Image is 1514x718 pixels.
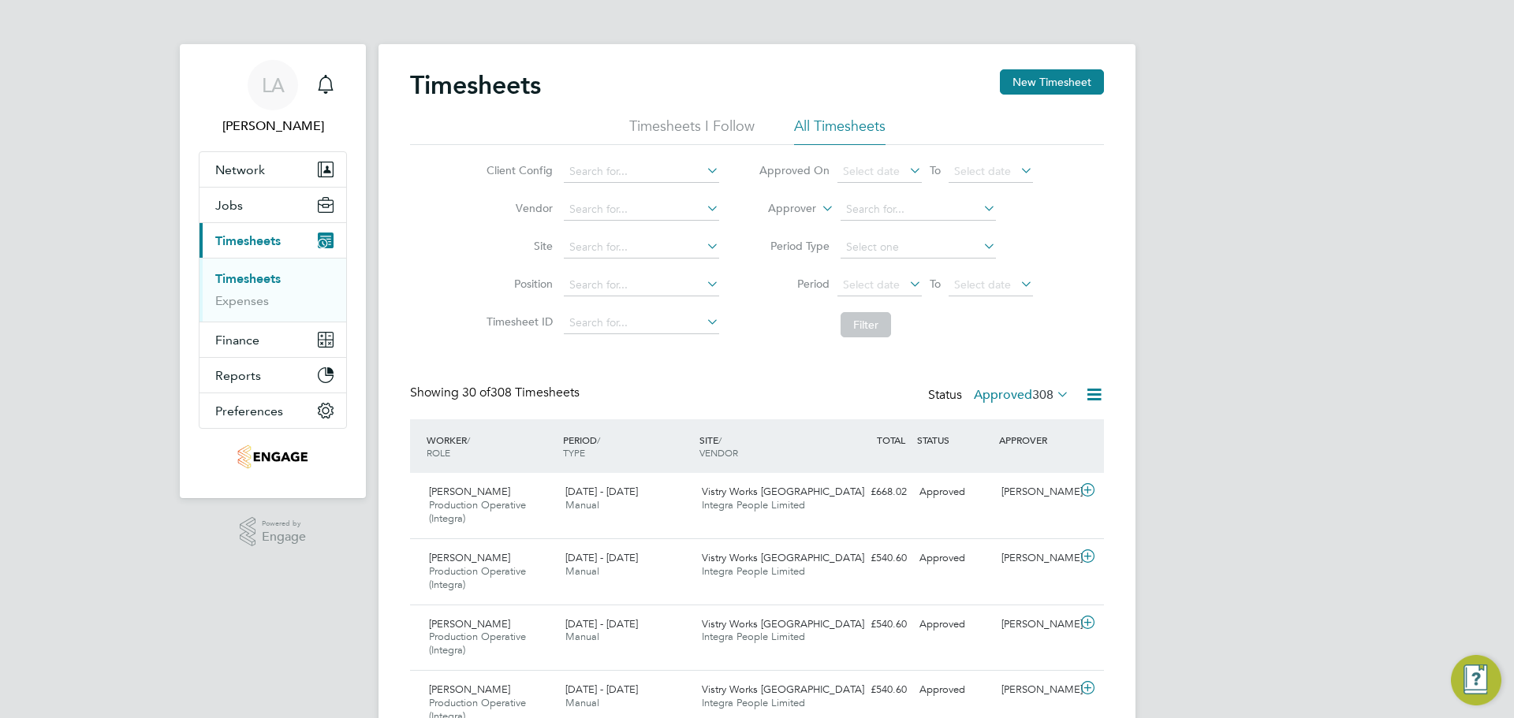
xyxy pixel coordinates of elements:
label: Period [759,277,830,291]
div: £540.60 [831,612,913,638]
span: [PERSON_NAME] [429,551,510,564]
span: [DATE] - [DATE] [565,617,638,631]
label: Site [482,239,553,253]
label: Approved On [759,163,830,177]
span: VENDOR [699,446,738,459]
input: Select one [841,236,996,259]
label: Position [482,277,553,291]
span: Select date [954,277,1011,292]
div: £668.02 [831,479,913,505]
input: Search for... [841,199,996,221]
span: Lucy Anderton [199,117,347,136]
span: / [467,433,470,446]
button: Network [200,152,346,187]
span: Manual [565,696,599,709]
button: Filter [841,312,891,337]
a: Powered byEngage [240,517,307,547]
div: Approved [913,677,995,703]
label: Timesheet ID [482,314,553,329]
input: Search for... [564,274,719,296]
label: Vendor [482,201,553,215]
span: Engage [262,530,306,544]
label: Period Type [759,239,830,253]
nav: Main navigation [180,44,366,498]
div: Approved [913,479,995,505]
label: Approved [974,387,1069,403]
span: TOTAL [877,433,905,446]
span: Manual [565,564,599,578]
div: PERIOD [559,426,695,467]
div: £540.60 [831,677,913,703]
div: Approved [913,545,995,571]
span: Vistry Works [GEOGRAPHIC_DATA] [702,485,864,498]
span: [DATE] - [DATE] [565,485,638,498]
a: LA[PERSON_NAME] [199,60,347,136]
span: Production Operative (Integra) [429,630,526,657]
div: Status [928,385,1072,407]
div: STATUS [913,426,995,454]
div: Approved [913,612,995,638]
li: All Timesheets [794,117,886,145]
div: [PERSON_NAME] [995,479,1077,505]
span: Preferences [215,404,283,419]
span: Integra People Limited [702,696,805,709]
span: Manual [565,498,599,512]
button: Jobs [200,188,346,222]
span: 30 of [462,385,490,400]
span: Vistry Works [GEOGRAPHIC_DATA] [702,617,864,631]
span: [DATE] - [DATE] [565,551,638,564]
span: [PERSON_NAME] [429,683,510,696]
span: [PERSON_NAME] [429,485,510,498]
span: Reports [215,368,261,383]
a: Go to home page [199,445,347,470]
button: Preferences [200,393,346,428]
img: integrapeople-logo-retina.png [237,445,308,470]
span: Powered by [262,517,306,530]
span: Production Operative (Integra) [429,498,526,525]
input: Search for... [564,236,719,259]
span: Integra People Limited [702,630,805,643]
span: Select date [843,164,900,178]
h2: Timesheets [410,69,541,101]
span: To [925,160,945,180]
label: Approver [745,201,816,217]
span: [PERSON_NAME] [429,617,510,631]
button: Reports [200,358,346,392]
span: Timesheets [215,233,281,248]
span: LA [262,75,285,95]
div: [PERSON_NAME] [995,677,1077,703]
span: Vistry Works [GEOGRAPHIC_DATA] [702,683,864,696]
span: Manual [565,630,599,643]
span: Select date [843,277,900,292]
label: Client Config [482,163,553,177]
span: Integra People Limited [702,564,805,578]
div: £540.60 [831,545,913,571]
span: 308 Timesheets [462,385,580,400]
span: Integra People Limited [702,498,805,512]
span: Finance [215,333,259,348]
input: Search for... [564,161,719,183]
button: Timesheets [200,223,346,258]
input: Search for... [564,199,719,221]
div: Showing [410,385,583,401]
span: Jobs [215,198,243,213]
span: Select date [954,164,1011,178]
span: Vistry Works [GEOGRAPHIC_DATA] [702,551,864,564]
span: Production Operative (Integra) [429,564,526,591]
span: ROLE [427,446,450,459]
span: To [925,273,945,294]
div: [PERSON_NAME] [995,612,1077,638]
div: APPROVER [995,426,1077,454]
span: / [718,433,722,446]
span: / [597,433,600,446]
button: New Timesheet [1000,69,1104,95]
span: TYPE [563,446,585,459]
div: WORKER [423,426,559,467]
span: [DATE] - [DATE] [565,683,638,696]
a: Timesheets [215,271,281,286]
div: Timesheets [200,258,346,322]
span: 308 [1032,387,1053,403]
div: [PERSON_NAME] [995,545,1077,571]
li: Timesheets I Follow [629,117,755,145]
input: Search for... [564,312,719,334]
